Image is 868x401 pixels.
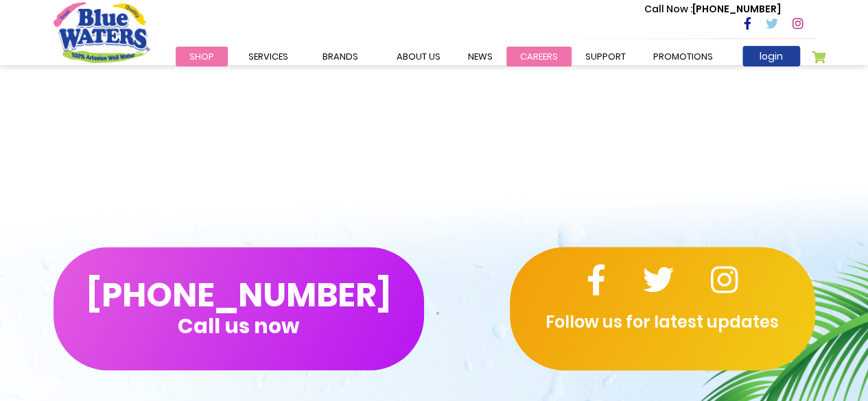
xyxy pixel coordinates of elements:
p: Follow us for latest updates [510,309,815,334]
span: Shop [189,50,214,63]
span: Services [248,50,288,63]
a: support [572,47,640,66]
span: Brands [322,50,358,63]
p: [PHONE_NUMBER] [644,2,781,16]
a: News [454,47,506,66]
a: about us [383,47,454,66]
span: Call Now : [644,2,692,16]
a: store logo [54,2,150,62]
a: login [742,46,800,66]
button: [PHONE_NUMBER]Call us now [54,247,424,370]
span: Call us now [178,321,299,329]
a: Promotions [640,47,727,66]
a: careers [506,47,572,66]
